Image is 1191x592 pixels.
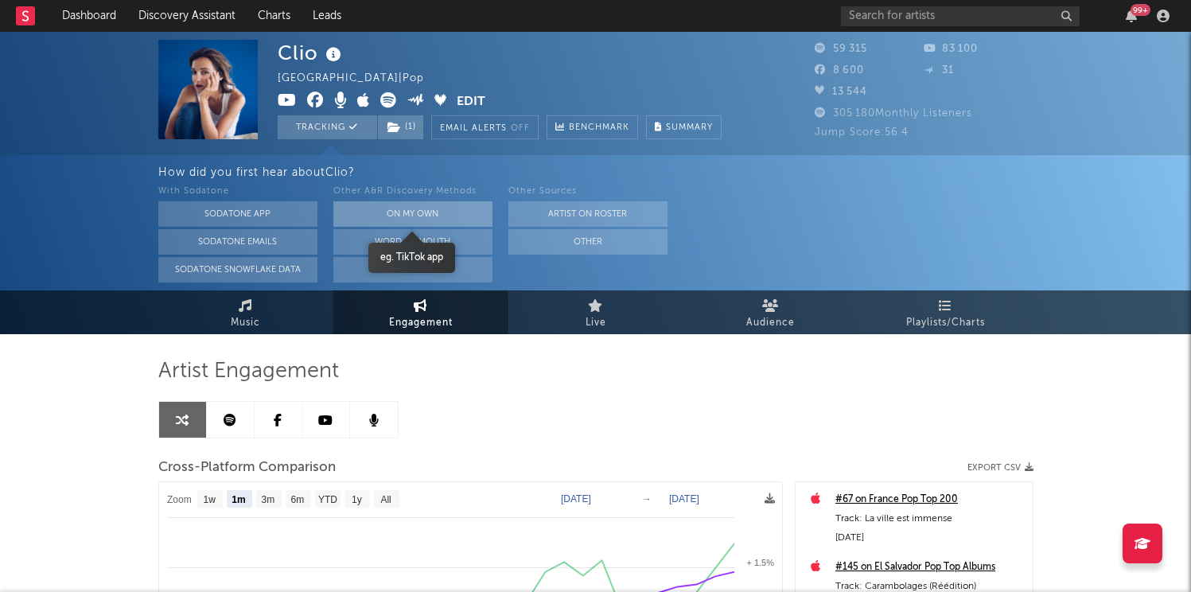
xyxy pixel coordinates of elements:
input: Search for artists [841,6,1080,26]
span: Artist Engagement [158,362,339,381]
button: Sodatone Emails [158,229,317,255]
button: On My Own [333,201,492,227]
button: Other [508,229,668,255]
text: + 1.5% [746,558,774,567]
span: Audience [746,314,795,333]
text: [DATE] [669,493,699,504]
a: Playlists/Charts [858,290,1033,334]
a: Benchmark [547,115,638,139]
a: #145 on El Salvador Pop Top Albums [835,558,1025,577]
span: 13 544 [815,87,867,97]
span: 83 100 [924,44,978,54]
span: ( 1 ) [377,115,424,139]
text: → [642,493,652,504]
text: [DATE] [561,493,591,504]
span: Cross-Platform Comparison [158,458,336,477]
button: Summary [646,115,722,139]
button: Edit [457,92,485,112]
button: Other Tools [333,257,492,282]
a: #67 on France Pop Top 200 [835,490,1025,509]
div: Clio [278,40,345,66]
div: Track: La ville est immense [835,509,1025,528]
span: 8 600 [815,65,864,76]
a: Audience [683,290,858,334]
div: [DATE] [835,528,1025,547]
button: Export CSV [967,463,1033,473]
text: Zoom [167,494,192,505]
a: Live [508,290,683,334]
text: 1y [352,494,362,505]
a: Music [158,290,333,334]
span: Live [586,314,606,333]
em: Off [511,124,530,133]
span: Engagement [389,314,453,333]
text: YTD [317,494,337,505]
div: Other A&R Discovery Methods [333,182,492,201]
div: With Sodatone [158,182,317,201]
span: Music [231,314,260,333]
text: 1w [203,494,216,505]
span: Benchmark [569,119,629,138]
button: Sodatone App [158,201,317,227]
button: Artist on Roster [508,201,668,227]
div: Other Sources [508,182,668,201]
span: 305 180 Monthly Listeners [815,108,972,119]
button: Tracking [278,115,377,139]
button: (1) [378,115,423,139]
div: 99 + [1131,4,1150,16]
span: Jump Score: 56.4 [815,127,909,138]
text: 1m [232,494,245,505]
span: 59 315 [815,44,867,54]
span: Playlists/Charts [906,314,985,333]
button: Sodatone Snowflake Data [158,257,317,282]
text: All [380,494,391,505]
text: 6m [290,494,304,505]
button: Word Of Mouth [333,229,492,255]
span: 31 [924,65,954,76]
button: 99+ [1126,10,1137,22]
button: Email AlertsOff [431,115,539,139]
text: 3m [261,494,274,505]
span: Summary [666,123,713,132]
a: Engagement [333,290,508,334]
div: [GEOGRAPHIC_DATA] | Pop [278,69,442,88]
